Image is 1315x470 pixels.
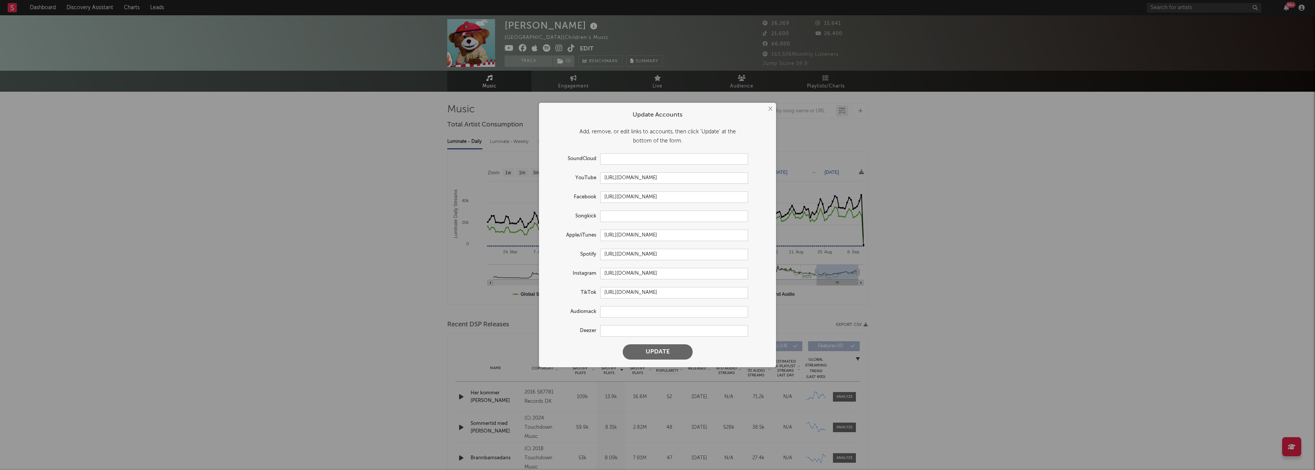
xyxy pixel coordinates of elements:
[766,105,774,113] button: ×
[547,307,600,316] label: Audiomack
[623,344,693,360] button: Update
[547,173,600,183] label: YouTube
[547,250,600,259] label: Spotify
[547,231,600,240] label: Apple/iTunes
[547,110,768,120] div: Update Accounts
[547,288,600,297] label: TikTok
[547,154,600,164] label: SoundCloud
[547,269,600,278] label: Instagram
[547,326,600,335] label: Deezer
[547,193,600,202] label: Facebook
[547,127,768,146] div: Add, remove, or edit links to accounts, then click 'Update' at the bottom of the form.
[547,212,600,221] label: Songkick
